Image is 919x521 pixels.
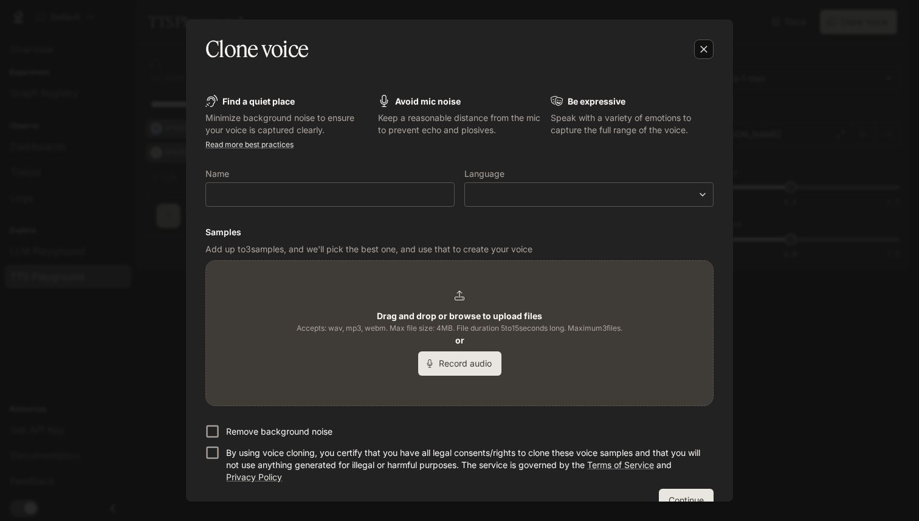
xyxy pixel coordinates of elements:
p: Keep a reasonable distance from the mic to prevent echo and plosives. [378,112,541,136]
p: Remove background noise [226,426,332,438]
b: Avoid mic noise [395,96,461,106]
h5: Clone voice [205,34,308,64]
div: ​ [465,188,713,201]
a: Read more best practices [205,140,294,149]
p: Speak with a variety of emotions to capture the full range of the voice. [551,112,714,136]
p: Minimize background noise to ensure your voice is captured clearly. [205,112,368,136]
a: Privacy Policy [226,472,282,482]
p: By using voice cloning, you certify that you have all legal consents/rights to clone these voice ... [226,447,704,483]
span: Accepts: wav, mp3, webm. Max file size: 4MB. File duration 5 to 15 seconds long. Maximum 3 files. [297,322,622,334]
button: Record audio [418,351,501,376]
b: Be expressive [568,96,625,106]
button: Continue [659,489,714,513]
p: Name [205,170,229,178]
h6: Samples [205,226,714,238]
p: Language [464,170,504,178]
a: Terms of Service [587,460,654,470]
p: Add up to 3 samples, and we'll pick the best one, and use that to create your voice [205,243,714,255]
b: or [455,335,464,345]
b: Find a quiet place [222,96,295,106]
b: Drag and drop or browse to upload files [377,311,542,321]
